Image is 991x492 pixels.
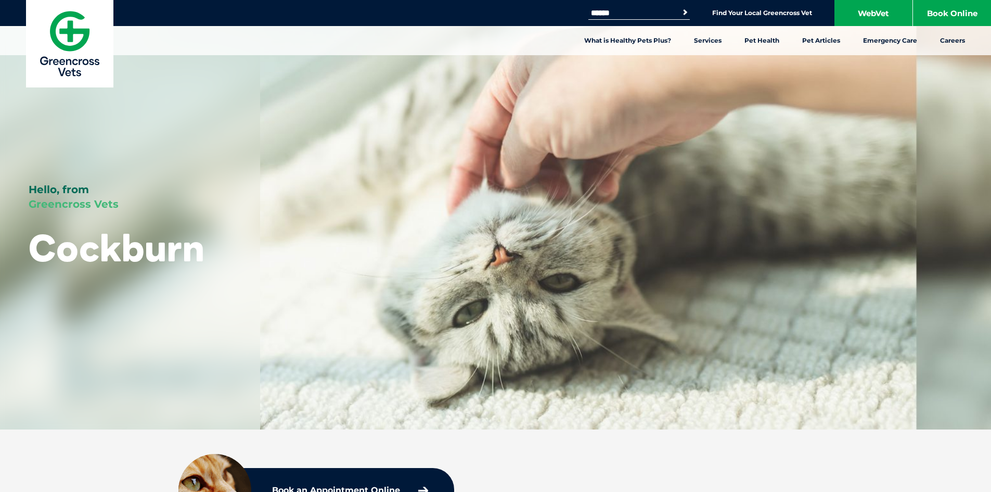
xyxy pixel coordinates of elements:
a: What is Healthy Pets Plus? [573,26,683,55]
span: Greencross Vets [29,198,119,210]
a: Emergency Care [852,26,929,55]
a: Find Your Local Greencross Vet [712,9,812,17]
h1: Cockburn [29,227,204,268]
a: Services [683,26,733,55]
span: Hello, from [29,183,89,196]
a: Careers [929,26,976,55]
a: Pet Articles [791,26,852,55]
button: Search [680,7,690,18]
a: Pet Health [733,26,791,55]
